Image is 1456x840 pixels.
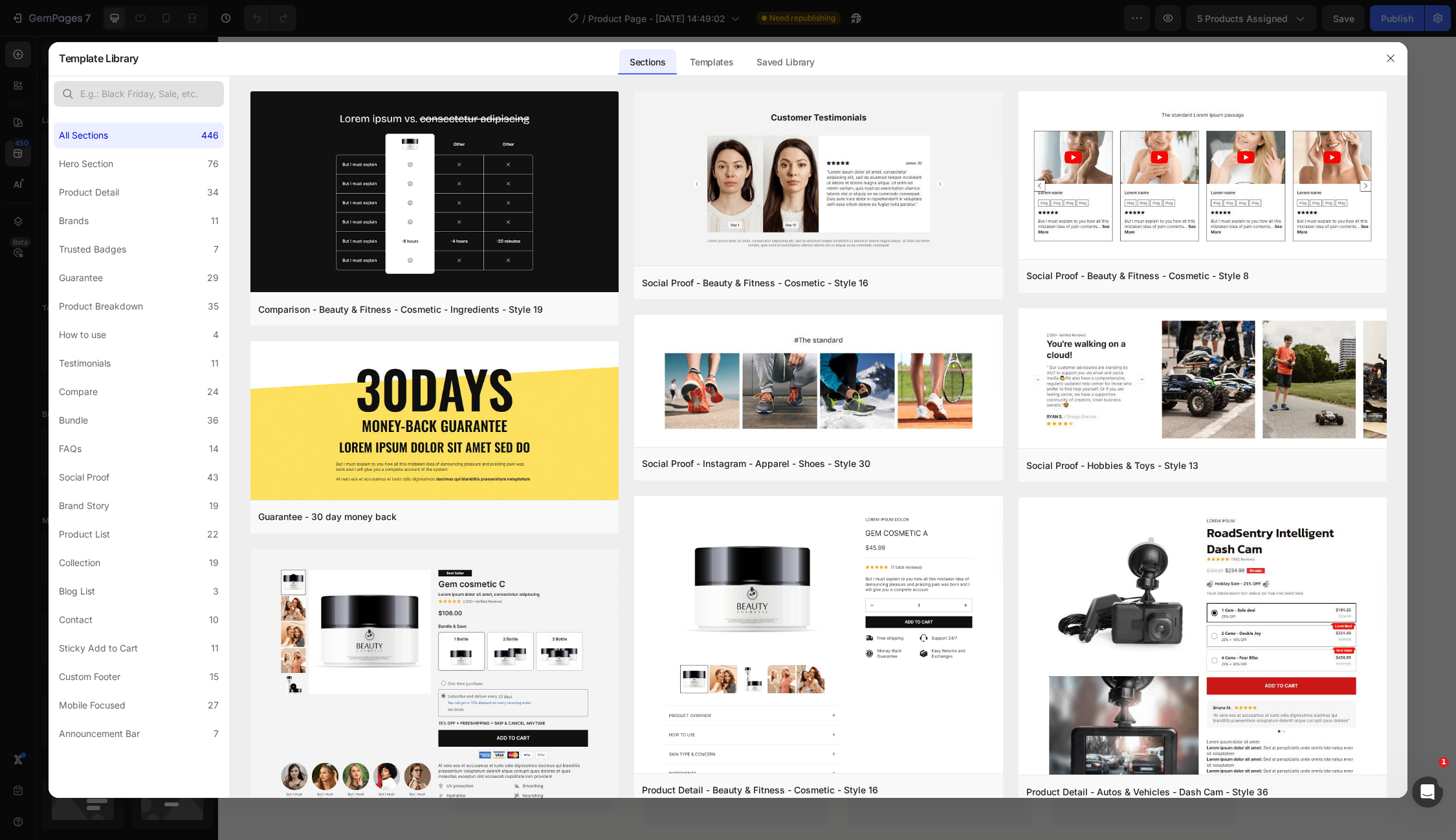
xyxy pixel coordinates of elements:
[834,652,1018,790] img: image_demo.jpg
[207,185,219,200] div: 34
[1026,268,1249,284] div: Social Proof - Beauty & Fitness - Cosmetic - Style 8
[692,67,1008,137] h1: White Ruched Halter-Neck Dress
[59,384,98,400] div: Compare
[258,509,397,525] div: Guarantee - 30 day money back
[250,91,619,295] img: c19.png
[209,612,219,628] div: 10
[59,527,110,542] div: Product List
[694,510,859,524] p: Fri fragt på alle ordrer over 399 kr
[250,341,619,503] img: g30.png
[59,612,93,628] div: Contact
[207,413,219,428] div: 36
[693,328,1006,341] p: [PERSON_NAME]
[823,410,876,424] div: Læg i kurv
[209,441,219,457] div: 14
[209,555,219,571] div: 19
[692,401,1008,433] button: Læg i kurv
[213,584,219,599] div: 3
[634,496,1002,823] img: pd11.png
[211,641,219,656] div: 11
[425,652,609,790] img: image_demo.jpg
[692,153,747,172] div: 280,00 kr
[722,350,775,380] input: quantity
[59,698,126,713] div: Mobile Focused
[59,185,119,200] div: Product Detail
[59,156,113,172] div: Hero Section
[59,413,88,428] div: Bundle
[209,498,219,514] div: 19
[231,652,394,775] img: image_demo.jpg
[207,270,219,286] div: 29
[211,356,219,371] div: 11
[208,698,219,713] div: 27
[59,299,143,314] div: Product Breakdown
[1026,784,1268,800] div: Product Detail - Autos & Vehicles - Dash Cam - Style 36
[619,49,676,75] div: Sections
[54,81,224,107] input: E.g.: Black Friday, Sale, etc.
[207,384,219,400] div: 24
[642,782,878,798] div: Product Detail - Beauty & Fitness - Cosmetic - Style 16
[208,156,219,172] div: 76
[59,41,138,75] h2: Template Library
[1412,777,1443,808] iframe: Intercom live chat
[59,242,126,257] div: Trusted Badges
[59,327,106,343] div: How to use
[692,189,764,205] legend: Størrelse: 2XL
[59,213,89,229] div: Brands
[210,669,219,685] div: 15
[59,641,138,656] div: Sticky Add to Cart
[634,315,1002,449] img: sp30.png
[679,49,744,75] div: Templates
[630,652,813,790] img: image_demo.jpg
[1026,458,1198,473] div: Social Proof - Hobbies & Toys - Style 13
[740,221,752,234] span: M
[258,302,543,317] div: Comparison - Beauty & Fitness - Cosmetic - Ingredients - Style 19
[692,350,722,380] button: decrement
[758,47,879,60] p: 2.500+ Verificerede Anmeldelser
[642,275,868,291] div: Social Proof - Beauty & Fitness - Cosmetic - Style 16
[59,669,120,685] div: Custom Footer
[213,327,219,343] div: 4
[207,470,219,485] div: 43
[752,153,806,174] div: 280,00 kr
[201,128,219,143] div: 446
[59,498,109,514] div: Brand Story
[208,299,219,314] div: 35
[780,221,791,234] span: S
[59,470,109,485] div: Social Proof
[1439,757,1449,767] span: 1
[59,128,108,143] div: All Sections
[211,213,219,229] div: 11
[1019,308,1387,451] img: sp13.png
[214,242,219,257] div: 7
[59,555,100,571] div: Collection
[696,221,717,234] span: 2XL
[59,584,95,599] div: Blog List
[634,91,1002,269] img: sp16.png
[1019,91,1387,262] img: sp8.png
[746,49,824,75] div: Saved Library
[811,159,832,167] pre: 0% off
[692,258,749,274] legend: Farve: Sort
[854,221,875,234] span: 5XL
[642,456,870,471] div: Social Proof - Instagram - Apparel - Shoes - Style 30
[817,221,833,234] span: XS
[207,527,219,542] div: 22
[59,270,103,286] div: Guarantee
[59,356,111,371] div: Testimonials
[694,554,793,568] p: Nem retur – 14 dage
[59,726,140,742] div: Announcement Bar
[775,350,804,380] button: increment
[214,726,219,742] div: 7
[59,441,82,457] div: FAQs
[694,466,770,480] p: Produktdetaljer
